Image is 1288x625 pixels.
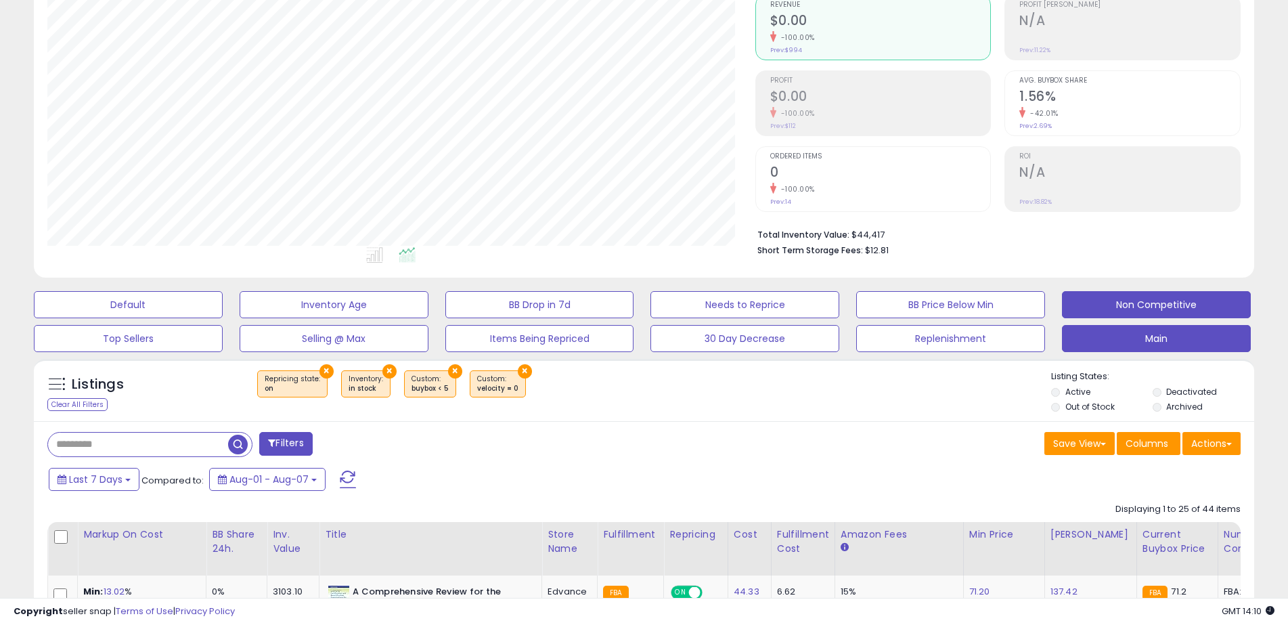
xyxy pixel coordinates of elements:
[34,291,223,318] button: Default
[757,225,1230,242] li: $44,417
[1115,503,1241,516] div: Displaying 1 to 25 of 44 items
[865,244,889,257] span: $12.81
[209,468,326,491] button: Aug-01 - Aug-07
[448,364,462,379] button: ×
[1166,386,1217,397] label: Deactivated
[229,473,309,486] span: Aug-01 - Aug-07
[1025,108,1059,118] small: -42.01%
[34,325,223,352] button: Top Sellers
[78,522,206,576] th: The percentage added to the cost of goods (COGS) that forms the calculator for Min & Max prices.
[1044,432,1115,455] button: Save View
[273,527,313,556] div: Inv. value
[1019,153,1240,160] span: ROI
[1050,527,1131,542] div: [PERSON_NAME]
[669,527,722,542] div: Repricing
[757,229,849,240] b: Total Inventory Value:
[412,384,449,393] div: buybox < 5
[1019,77,1240,85] span: Avg. Buybox Share
[841,527,958,542] div: Amazon Fees
[72,375,124,394] h5: Listings
[175,605,235,618] a: Privacy Policy
[770,77,991,85] span: Profit
[841,542,849,554] small: Amazon Fees.
[477,384,518,393] div: velocity = 0
[212,527,261,556] div: BB Share 24h.
[265,384,320,393] div: on
[770,198,791,206] small: Prev: 14
[319,364,334,379] button: ×
[650,325,839,352] button: 30 Day Decrease
[734,527,765,542] div: Cost
[445,291,634,318] button: BB Drop in 7d
[1062,325,1251,352] button: Main
[240,325,428,352] button: Selling @ Max
[548,527,592,556] div: Store Name
[1222,605,1274,618] span: 2025-08-15 14:10 GMT
[969,527,1039,542] div: Min Price
[856,325,1045,352] button: Replenishment
[1126,437,1168,450] span: Columns
[1019,13,1240,31] h2: N/A
[770,1,991,9] span: Revenue
[240,291,428,318] button: Inventory Age
[412,374,449,394] span: Custom:
[14,605,235,618] div: seller snap | |
[1065,386,1090,397] label: Active
[1117,432,1180,455] button: Columns
[770,122,796,130] small: Prev: $112
[770,165,991,183] h2: 0
[770,153,991,160] span: Ordered Items
[776,184,815,194] small: -100.00%
[1019,198,1052,206] small: Prev: 18.82%
[1019,46,1050,54] small: Prev: 11.22%
[1019,89,1240,107] h2: 1.56%
[1224,527,1273,556] div: Num of Comp.
[325,527,536,542] div: Title
[1142,527,1212,556] div: Current Buybox Price
[69,473,123,486] span: Last 7 Days
[770,89,991,107] h2: $0.00
[1182,432,1241,455] button: Actions
[770,46,802,54] small: Prev: $994
[382,364,397,379] button: ×
[776,108,815,118] small: -100.00%
[1166,401,1203,412] label: Archived
[349,384,383,393] div: in stock
[265,374,320,394] span: Repricing state :
[650,291,839,318] button: Needs to Reprice
[349,374,383,394] span: Inventory :
[603,527,658,542] div: Fulfillment
[777,527,829,556] div: Fulfillment Cost
[116,605,173,618] a: Terms of Use
[776,33,815,43] small: -100.00%
[757,244,863,256] b: Short Term Storage Fees:
[477,374,518,394] span: Custom:
[1062,291,1251,318] button: Non Competitive
[445,325,634,352] button: Items Being Repriced
[856,291,1045,318] button: BB Price Below Min
[49,468,139,491] button: Last 7 Days
[518,364,532,379] button: ×
[47,398,108,411] div: Clear All Filters
[1065,401,1115,412] label: Out of Stock
[1019,165,1240,183] h2: N/A
[1051,370,1254,383] p: Listing States:
[14,605,63,618] strong: Copyright
[259,432,312,456] button: Filters
[141,474,204,487] span: Compared to:
[1019,122,1052,130] small: Prev: 2.69%
[83,527,200,542] div: Markup on Cost
[770,13,991,31] h2: $0.00
[1019,1,1240,9] span: Profit [PERSON_NAME]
